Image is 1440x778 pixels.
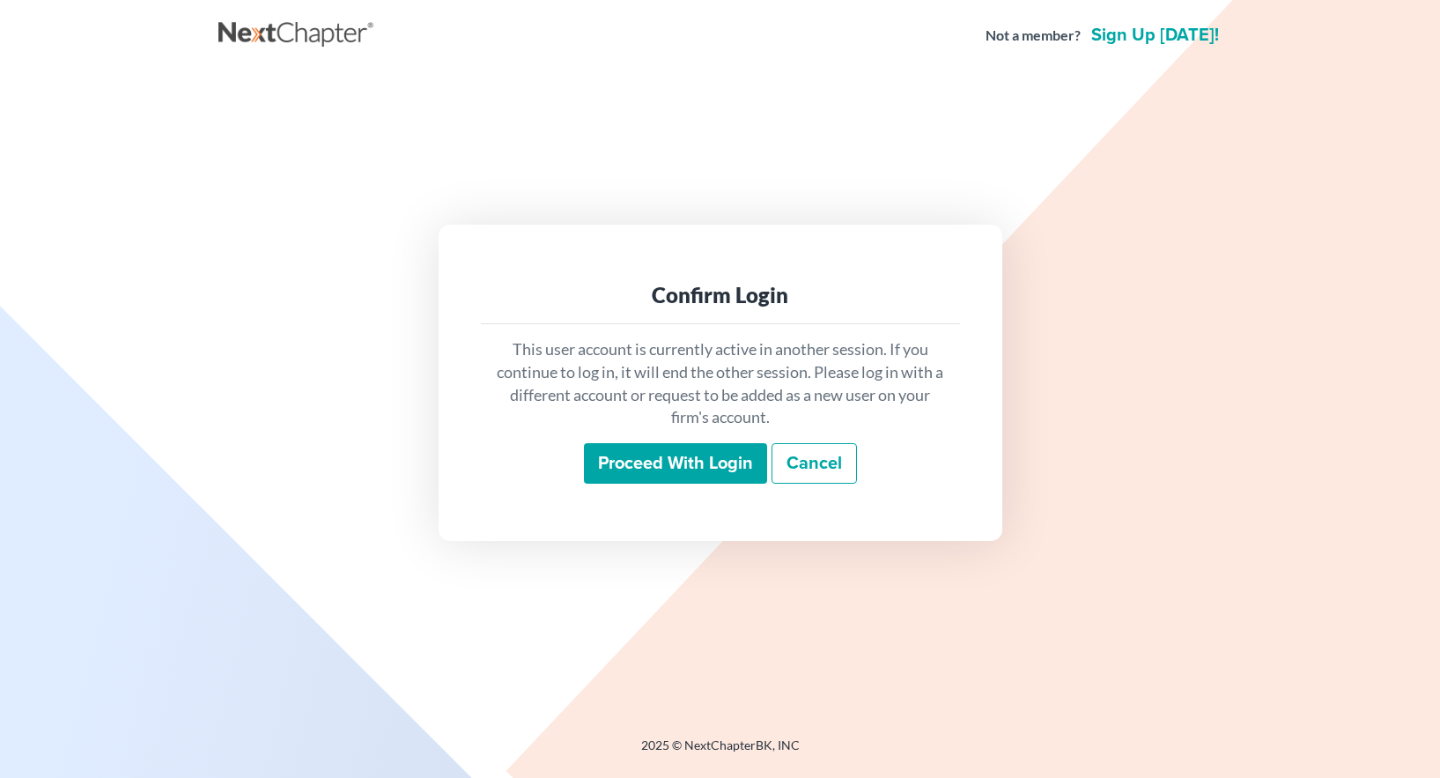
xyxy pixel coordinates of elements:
[495,281,946,309] div: Confirm Login
[584,443,767,484] input: Proceed with login
[218,737,1222,768] div: 2025 © NextChapterBK, INC
[772,443,857,484] a: Cancel
[495,338,946,429] p: This user account is currently active in another session. If you continue to log in, it will end ...
[986,26,1081,46] strong: Not a member?
[1088,26,1222,44] a: Sign up [DATE]!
